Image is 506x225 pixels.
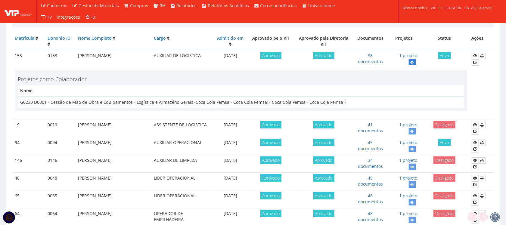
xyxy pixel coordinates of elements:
[15,35,34,41] a: Matrícula
[151,50,213,68] td: AUXILIAR DE LOGISTICA
[57,14,80,20] span: Integrações
[399,193,418,199] a: 1 projeto
[208,3,249,8] span: Relatórios Analíticos
[358,122,383,134] a: 41 documentos
[313,139,334,146] span: Aprovado
[78,35,112,41] a: Nome Completo
[433,192,455,199] span: Desligado
[83,11,99,23] a: (0)
[358,53,383,64] a: 38 documentos
[313,174,334,182] span: Aprovado
[358,193,383,205] a: 46 documentos
[47,3,67,8] span: Cadastros
[213,137,247,155] td: [DATE]
[260,52,281,59] span: Aprovado
[12,119,45,137] td: 19
[48,35,70,41] a: Domínio ID
[18,85,464,97] th: Nome
[151,190,213,208] td: LIDER OPERACIONAL
[433,210,455,217] span: Desligado
[5,7,32,16] img: logo
[47,14,52,20] span: TV
[399,175,418,181] a: 1 projeto
[313,121,334,128] span: Aprovado
[358,140,383,151] a: 45 documentos
[213,173,247,190] td: [DATE]
[402,5,492,11] span: bianca.ribeiro | VIP [GEOGRAPHIC_DATA] (Cajamar)
[18,97,464,108] td: G0230 D0001 - Cessão de Mão de Obra e Equipamentos - Logística e Armazéns Gerais (Coca Cola Femsa...
[313,192,334,199] span: Aprovado
[353,33,388,50] th: Documentos
[45,119,76,137] td: 0019
[433,156,455,164] span: Desligado
[76,190,151,208] td: [PERSON_NAME]
[469,33,494,50] th: Ações
[76,137,151,155] td: [PERSON_NAME]
[45,155,76,173] td: 0146
[12,190,45,208] td: 65
[151,155,213,173] td: AUXILIAR DE LIMPEZA
[260,192,281,199] span: Aprovado
[12,50,45,68] td: 153
[151,119,213,137] td: ASSISTENTE DE LOGISTICA
[260,156,281,164] span: Aprovado
[45,190,76,208] td: 0065
[399,122,418,128] a: 1 projeto
[433,174,455,182] span: Desligado
[213,50,247,68] td: [DATE]
[308,3,335,8] span: Universidade
[45,50,76,68] td: 0153
[45,137,76,155] td: 0094
[358,175,383,187] a: 49 documentos
[358,211,383,222] a: 48 documentos
[18,76,464,82] h4: Projetos como Colaborador
[213,119,247,137] td: [DATE]
[12,137,45,155] td: 94
[399,211,418,216] a: 1 projeto
[399,157,418,163] a: 1 projeto
[433,121,455,128] span: Desligado
[151,173,213,190] td: LIDER OPERACIONAL
[260,174,281,182] span: Aprovado
[438,52,451,59] span: Ativo
[12,173,45,190] td: 48
[177,3,197,8] span: Relatórios
[358,157,383,169] a: 34 documentos
[154,35,166,41] a: Cargo
[260,139,281,146] span: Aprovado
[160,3,165,8] span: RH
[151,137,213,155] td: AUXILIAR OPERACIONAL
[295,33,352,50] th: Aprovado pela Diretoria RH
[45,173,76,190] td: 0048
[313,52,334,59] span: Aprovado
[213,155,247,173] td: [DATE]
[79,3,119,8] span: Gestão de Materiais
[12,155,45,173] td: 146
[260,210,281,217] span: Aprovado
[130,3,148,8] span: Compras
[313,156,334,164] span: Aprovado
[313,210,334,217] span: Aprovado
[213,190,247,208] td: [DATE]
[247,33,295,50] th: Aprovado pelo RH
[420,33,469,50] th: Status
[388,33,420,50] th: Projetos
[92,14,96,20] span: (0)
[76,155,151,173] td: [PERSON_NAME]
[399,140,418,145] a: 1 projeto
[399,53,418,58] a: 1 projeto
[260,121,281,128] span: Aprovado
[76,50,151,68] td: [PERSON_NAME]
[438,139,451,146] span: Ativo
[76,119,151,137] td: [PERSON_NAME]
[38,11,54,23] a: TV
[76,173,151,190] td: [PERSON_NAME]
[260,3,297,8] span: Correspondências
[54,11,83,23] a: Integrações
[217,35,244,41] a: Admitido em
